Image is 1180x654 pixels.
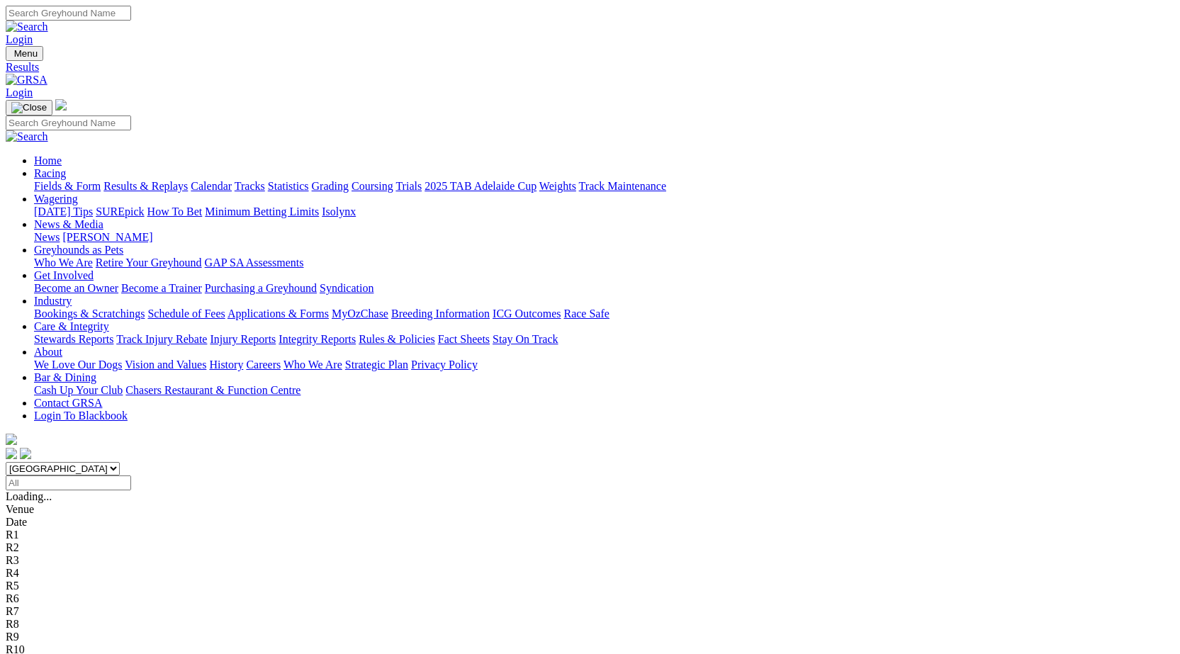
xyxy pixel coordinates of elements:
a: Stewards Reports [34,333,113,345]
a: Injury Reports [210,333,276,345]
a: Contact GRSA [34,397,102,409]
a: Home [34,154,62,167]
a: Wagering [34,193,78,205]
a: Fact Sheets [438,333,490,345]
button: Toggle navigation [6,100,52,115]
a: Who We Are [34,256,93,269]
div: News & Media [34,231,1174,244]
a: Greyhounds as Pets [34,244,123,256]
button: Toggle navigation [6,46,43,61]
div: R7 [6,605,1174,618]
div: R2 [6,541,1174,554]
img: Close [11,102,47,113]
a: Industry [34,295,72,307]
a: Stay On Track [493,333,558,345]
a: How To Bet [147,205,203,218]
a: ICG Outcomes [493,308,561,320]
a: Trials [395,180,422,192]
div: R6 [6,592,1174,605]
span: Loading... [6,490,52,502]
img: facebook.svg [6,448,17,459]
a: News [34,231,60,243]
div: Date [6,516,1174,529]
div: Venue [6,503,1174,516]
img: Search [6,130,48,143]
a: 2025 TAB Adelaide Cup [425,180,536,192]
a: Who We Are [283,359,342,371]
a: Fields & Form [34,180,101,192]
a: Become a Trainer [121,282,202,294]
div: R9 [6,631,1174,643]
a: Results [6,61,1174,74]
a: Breeding Information [391,308,490,320]
input: Select date [6,475,131,490]
a: Privacy Policy [411,359,478,371]
div: Racing [34,180,1174,193]
div: R1 [6,529,1174,541]
a: Racing [34,167,66,179]
img: GRSA [6,74,47,86]
div: Get Involved [34,282,1174,295]
a: [DATE] Tips [34,205,93,218]
a: Strategic Plan [345,359,408,371]
a: About [34,346,62,358]
a: Bar & Dining [34,371,96,383]
a: Vision and Values [125,359,206,371]
input: Search [6,6,131,21]
a: Grading [312,180,349,192]
a: Race Safe [563,308,609,320]
a: [PERSON_NAME] [62,231,152,243]
a: Syndication [320,282,373,294]
a: History [209,359,243,371]
a: Coursing [352,180,393,192]
a: Track Maintenance [579,180,666,192]
a: Applications & Forms [227,308,329,320]
a: Care & Integrity [34,320,109,332]
a: Careers [246,359,281,371]
a: Results & Replays [103,180,188,192]
a: Bookings & Scratchings [34,308,145,320]
img: Search [6,21,48,33]
a: Login [6,86,33,98]
div: R3 [6,554,1174,567]
a: We Love Our Dogs [34,359,122,371]
a: MyOzChase [332,308,388,320]
div: R8 [6,618,1174,631]
div: Greyhounds as Pets [34,256,1174,269]
img: twitter.svg [20,448,31,459]
a: Schedule of Fees [147,308,225,320]
a: Tracks [235,180,265,192]
div: R5 [6,580,1174,592]
a: Cash Up Your Club [34,384,123,396]
a: Get Involved [34,269,94,281]
a: Weights [539,180,576,192]
a: Integrity Reports [279,333,356,345]
a: News & Media [34,218,103,230]
input: Search [6,115,131,130]
div: Care & Integrity [34,333,1174,346]
a: Purchasing a Greyhound [205,282,317,294]
a: SUREpick [96,205,144,218]
a: Login To Blackbook [34,410,128,422]
div: About [34,359,1174,371]
a: GAP SA Assessments [205,256,304,269]
div: R4 [6,567,1174,580]
a: Chasers Restaurant & Function Centre [125,384,300,396]
a: Become an Owner [34,282,118,294]
div: Industry [34,308,1174,320]
a: Isolynx [322,205,356,218]
a: Rules & Policies [359,333,435,345]
a: Statistics [268,180,309,192]
img: logo-grsa-white.png [55,99,67,111]
a: Minimum Betting Limits [205,205,319,218]
a: Login [6,33,33,45]
span: Menu [14,48,38,59]
a: Retire Your Greyhound [96,256,202,269]
a: Calendar [191,180,232,192]
div: Bar & Dining [34,384,1174,397]
img: logo-grsa-white.png [6,434,17,445]
div: Wagering [34,205,1174,218]
a: Track Injury Rebate [116,333,207,345]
